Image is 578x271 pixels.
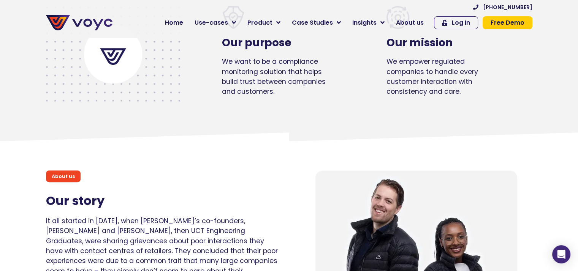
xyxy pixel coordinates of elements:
span: Use-cases [195,18,228,27]
a: Use-cases [189,15,242,30]
img: voyc-full-logo [46,15,112,30]
h2: Our purpose [222,36,333,49]
span: Log In [452,20,470,26]
span: Case Studies [292,18,333,27]
a: Case Studies [286,15,347,30]
a: Insights [347,15,390,30]
span: Home [165,18,183,27]
span: Free Demo [491,20,524,26]
img: voyc-logo-mark-03 [46,7,180,101]
span: Product [247,18,272,27]
a: Product [242,15,286,30]
h2: Our mission [386,36,498,49]
h2: Our story [46,194,278,208]
div: About us [46,170,81,182]
a: Home [159,15,189,30]
span: [PHONE_NUMBER] [483,5,532,10]
p: We want to be a compliance monitoring solution that helps build trust between companies and custo... [222,57,333,97]
span: Insights [352,18,377,27]
span: About us [396,18,424,27]
a: Log In [434,16,478,29]
a: About us [390,15,429,30]
p: We empower regulated companies to handle every customer interaction with consistency and care. [386,57,498,97]
a: [PHONE_NUMBER] [473,5,532,10]
a: Free Demo [483,16,532,29]
div: Open Intercom Messenger [552,245,570,263]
